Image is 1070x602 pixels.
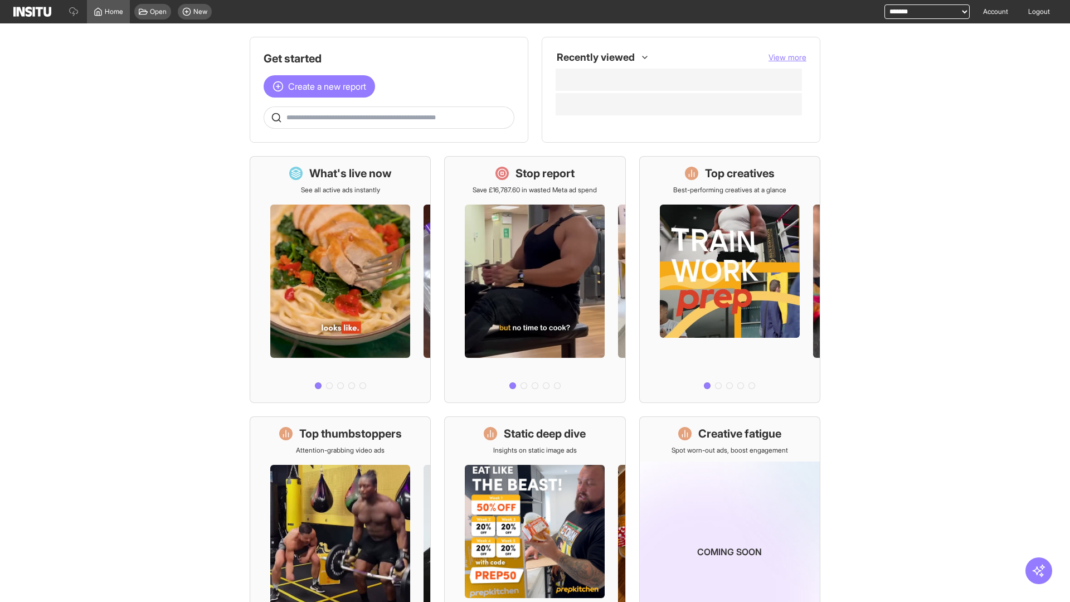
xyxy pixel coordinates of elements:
h1: Top thumbstoppers [299,426,402,441]
button: Create a new report [264,75,375,98]
span: Open [150,7,167,16]
p: Attention-grabbing video ads [296,446,385,455]
h1: What's live now [309,166,392,181]
a: Top creativesBest-performing creatives at a glance [639,156,820,403]
h1: Static deep dive [504,426,586,441]
a: What's live nowSee all active ads instantly [250,156,431,403]
img: Logo [13,7,51,17]
h1: Get started [264,51,514,66]
button: View more [769,52,806,63]
a: Stop reportSave £16,787.60 in wasted Meta ad spend [444,156,625,403]
span: New [193,7,207,16]
p: See all active ads instantly [301,186,380,195]
p: Save £16,787.60 in wasted Meta ad spend [473,186,597,195]
span: Home [105,7,123,16]
span: View more [769,52,806,62]
h1: Stop report [515,166,575,181]
p: Best-performing creatives at a glance [673,186,786,195]
span: Create a new report [288,80,366,93]
p: Insights on static image ads [493,446,577,455]
h1: Top creatives [705,166,775,181]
